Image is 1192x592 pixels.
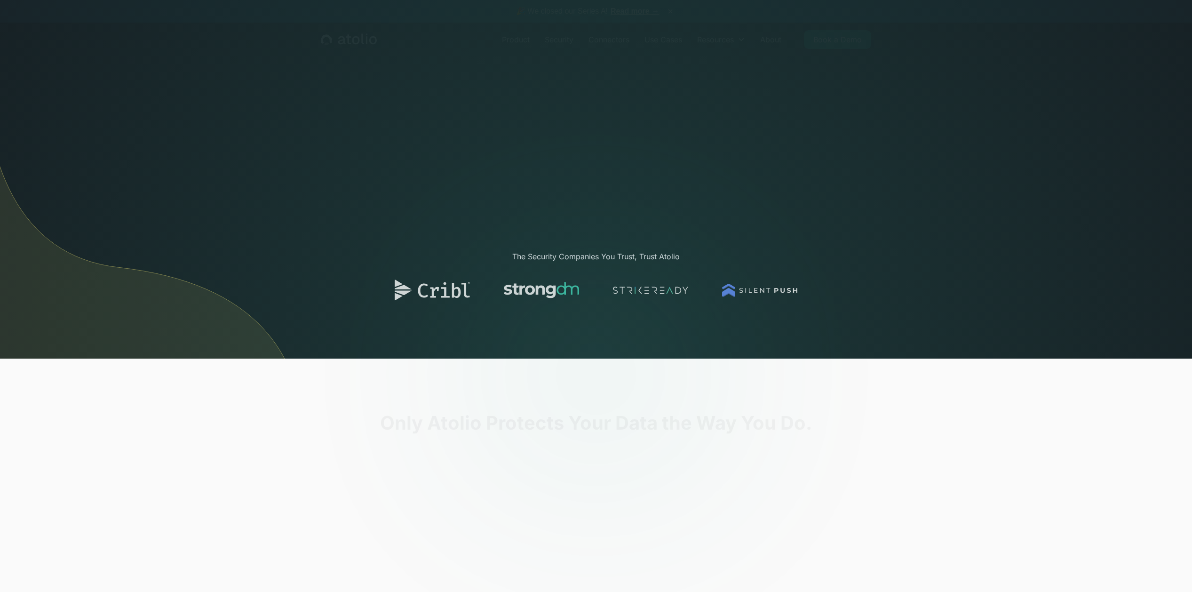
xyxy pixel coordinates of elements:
[611,7,659,15] a: Read more →
[581,30,637,49] a: Connectors
[494,30,537,49] a: Product
[665,6,676,16] button: ×
[697,34,734,45] div: Resources
[504,277,579,304] img: logo
[537,30,581,49] a: Security
[690,30,753,49] div: Resources
[722,277,797,304] img: logo
[637,30,690,49] a: Use Cases
[321,33,377,46] a: home
[395,277,470,304] img: logo
[385,251,807,262] div: The Security Companies You Trust, Trust Atolio
[753,30,789,49] a: About
[516,6,659,17] span: 🎉 We closed our Series A!
[613,277,688,304] img: logo
[804,30,871,49] a: Book a Demo
[295,412,897,434] h2: Only Atolio Protects Your Data the Way You Do.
